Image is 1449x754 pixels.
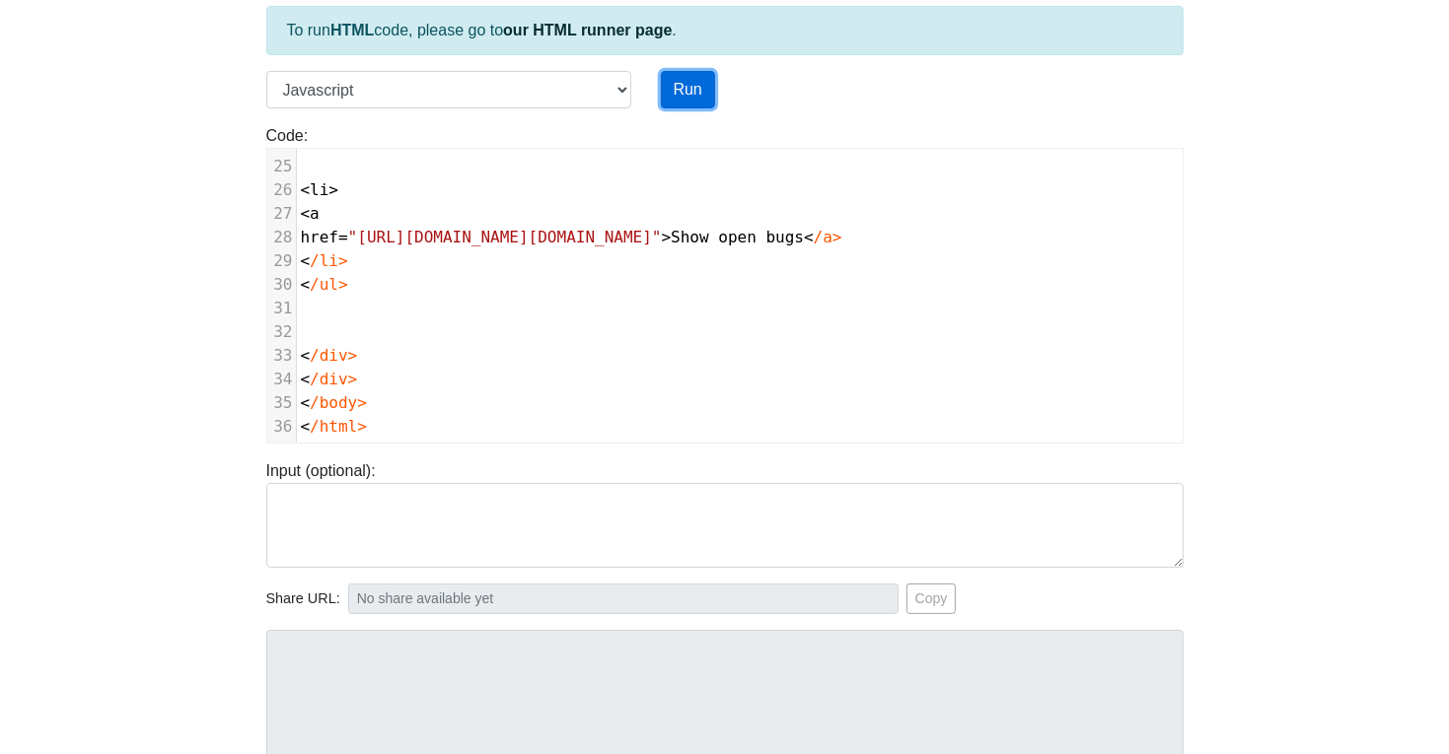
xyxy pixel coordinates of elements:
div: 34 [267,368,296,391]
span: < [301,204,311,223]
span: < [301,370,311,388]
div: 35 [267,391,296,415]
div: 26 [267,178,296,202]
div: Code: [252,124,1198,444]
span: > [662,228,672,246]
span: < [301,417,311,436]
span: "[URL][DOMAIN_NAME][DOMAIN_NAME]" [348,228,662,246]
span: < [301,275,311,294]
span: bugs [766,228,805,246]
div: To run code, please go to . [266,6,1184,55]
span: li [310,180,328,199]
span: /body> [310,393,367,412]
input: No share available yet [348,583,899,614]
div: 33 [267,344,296,368]
button: Run [661,71,715,108]
div: 25 [267,155,296,178]
div: 32 [267,320,296,344]
span: /li> [310,251,348,270]
span: /ul> [310,275,348,294]
span: /a> [814,228,842,246]
div: 31 [267,297,296,320]
button: Copy [906,583,957,614]
span: < [301,251,311,270]
span: href [301,228,339,246]
div: 27 [267,202,296,226]
div: 28 [267,226,296,249]
span: /div> [310,346,357,365]
div: Input (optional): [252,459,1198,568]
span: < [301,180,311,199]
strong: HTML [330,22,374,38]
span: Show [671,228,709,246]
span: open [718,228,757,246]
span: > [328,180,338,199]
div: 36 [267,415,296,439]
a: our HTML runner page [503,22,672,38]
div: 30 [267,273,296,297]
span: < [804,228,814,246]
span: /html> [310,417,367,436]
span: < [301,393,311,412]
span: = [338,228,348,246]
span: < [301,346,311,365]
span: a [310,204,320,223]
span: Share URL: [266,588,340,610]
span: /div> [310,370,357,388]
div: 29 [267,249,296,273]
